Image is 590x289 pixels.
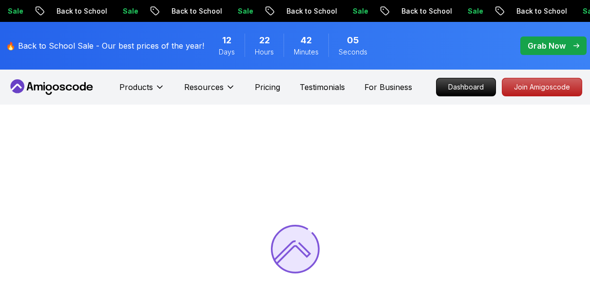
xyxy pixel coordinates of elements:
[184,81,224,93] p: Resources
[458,6,490,16] p: Sale
[222,34,231,47] span: 12 Days
[294,47,319,57] span: Minutes
[255,81,280,93] a: Pricing
[219,47,235,57] span: Days
[6,40,204,52] p: 🔥 Back to School Sale - Our best prices of the year!
[114,6,145,16] p: Sale
[528,40,566,52] p: Grab Now
[339,47,367,57] span: Seconds
[392,6,458,16] p: Back to School
[184,81,235,101] button: Resources
[259,34,270,47] span: 22 Hours
[255,47,274,57] span: Hours
[119,81,153,93] p: Products
[507,6,573,16] p: Back to School
[119,81,165,101] button: Products
[364,81,412,93] a: For Business
[502,78,582,96] a: Join Amigoscode
[301,34,312,47] span: 42 Minutes
[162,6,228,16] p: Back to School
[343,6,375,16] p: Sale
[228,6,260,16] p: Sale
[300,81,345,93] a: Testimonials
[347,34,359,47] span: 5 Seconds
[437,78,495,96] p: Dashboard
[436,78,496,96] a: Dashboard
[47,6,114,16] p: Back to School
[277,6,343,16] p: Back to School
